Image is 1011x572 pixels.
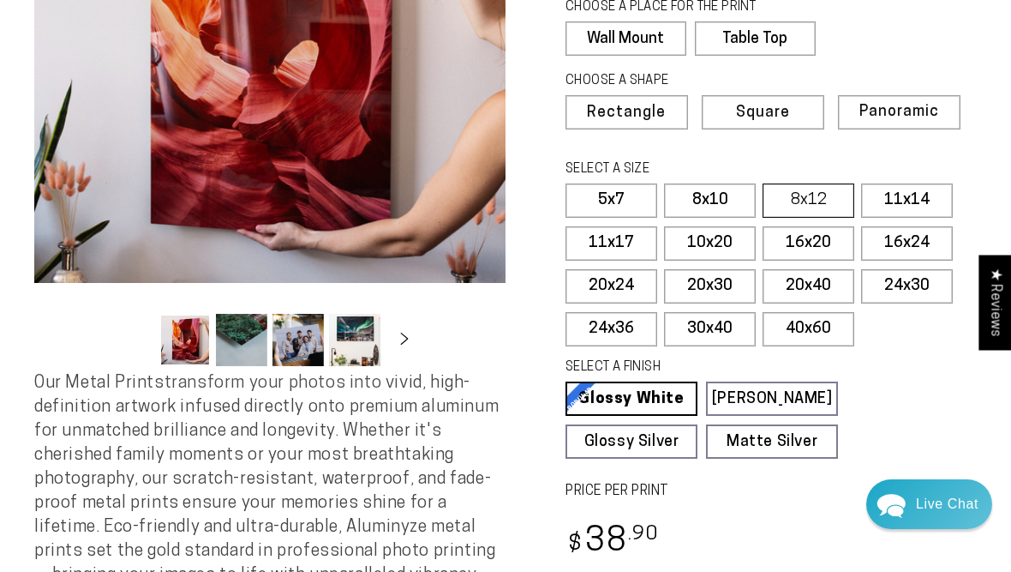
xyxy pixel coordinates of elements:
sup: .90 [628,525,659,545]
button: Slide left [117,322,154,359]
a: Glossy Silver [565,424,697,459]
label: 5x7 [565,184,657,218]
div: Chat widget toggle [866,479,992,529]
legend: SELECT A SIZE [565,160,805,179]
label: 11x14 [861,184,953,218]
label: 24x36 [565,312,657,346]
legend: SELECT A FINISH [565,358,805,377]
a: Matte Silver [706,424,838,459]
button: Load image 3 in gallery view [272,314,324,366]
button: Load image 2 in gallery view [216,314,267,366]
label: 20x30 [664,269,756,304]
label: 30x40 [664,312,756,346]
span: Panoramic [859,104,939,120]
label: 16x24 [861,226,953,261]
label: 20x40 [763,269,854,304]
legend: CHOOSE A SHAPE [565,72,802,91]
span: Square [736,105,790,121]
label: 10x20 [664,226,756,261]
label: Table Top [695,21,816,56]
span: $ [568,533,583,557]
label: 40x60 [763,312,854,346]
a: [PERSON_NAME] [706,382,838,416]
label: 8x12 [763,184,854,218]
button: Slide right [386,322,423,359]
span: Rectangle [587,105,666,121]
label: 16x20 [763,226,854,261]
label: 20x24 [565,269,657,304]
a: Glossy White [565,382,697,416]
label: 11x17 [565,226,657,261]
div: Click to open Judge.me floating reviews tab [978,255,1011,350]
bdi: 38 [565,526,659,559]
label: PRICE PER PRINT [565,482,977,502]
label: Wall Mount [565,21,686,56]
button: Load image 1 in gallery view [159,314,211,366]
button: Load image 4 in gallery view [329,314,380,366]
label: 24x30 [861,269,953,304]
div: Contact Us Directly [916,479,978,529]
label: 8x10 [664,184,756,218]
